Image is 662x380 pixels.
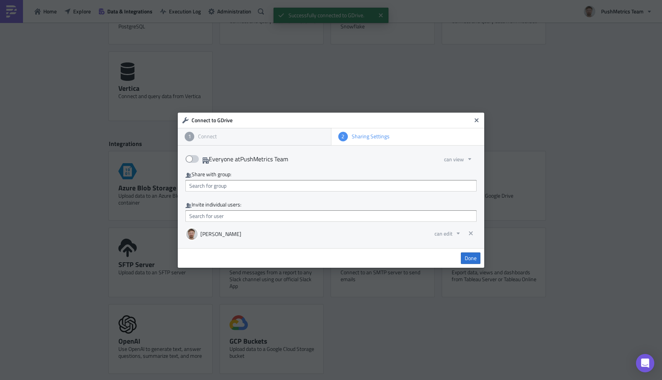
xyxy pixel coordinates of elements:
div: Connect [194,133,324,140]
a: Done [461,252,480,264]
span: Done [465,255,477,262]
button: can view [440,153,477,165]
div: Open Intercom Messenger [636,354,654,372]
span: can view [444,155,464,163]
div: Invite individual users: [185,201,477,208]
button: Close [471,115,482,126]
div: Sharing Settings [348,133,478,140]
label: Everyone at PushMetrics Team [185,153,288,165]
div: 2 [338,132,348,141]
input: Search for group [185,180,477,192]
span: can edit [434,229,452,237]
input: Search for user [185,210,477,222]
h6: Connect to GDrive [192,117,471,124]
div: 1 [185,132,194,141]
img: Avatar [185,228,198,241]
div: [PERSON_NAME] [197,228,241,241]
div: Share with group: [185,171,477,178]
button: can edit [431,228,465,239]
